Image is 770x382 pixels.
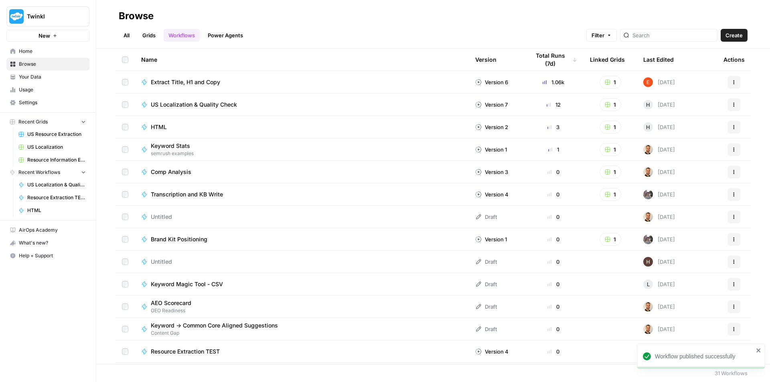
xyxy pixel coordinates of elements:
[643,167,675,177] div: [DATE]
[38,32,50,40] span: New
[19,61,86,68] span: Browse
[632,31,714,39] input: Search
[530,235,577,243] div: 0
[27,12,75,20] span: Twinkl
[15,204,89,217] a: HTML
[600,233,621,246] button: 1
[646,123,650,131] span: H
[151,280,223,288] span: Keyword Magic Tool - CSV
[151,190,223,198] span: Transcription and KB Write
[723,49,745,71] div: Actions
[6,45,89,58] a: Home
[151,78,220,86] span: Extract Title, H1 and Copy
[643,122,675,132] div: [DATE]
[643,49,674,71] div: Last Edited
[151,258,172,266] span: Untitled
[475,168,508,176] div: Version 3
[643,167,653,177] img: ggqkytmprpadj6gr8422u7b6ymfp
[27,144,86,151] span: US Localization
[141,258,462,266] a: Untitled
[600,98,621,111] button: 1
[592,31,604,39] span: Filter
[151,168,191,176] span: Comp Analysis
[15,178,89,191] a: US Localization & Quality Check
[151,150,197,157] span: semrush examples
[15,191,89,204] a: Resource Extraction TEST
[6,6,89,26] button: Workspace: Twinkl
[600,121,621,133] button: 1
[530,280,577,288] div: 0
[725,31,743,39] span: Create
[141,299,462,314] a: AEO ScorecardGEO Readiness
[643,257,675,267] div: [DATE]
[141,123,462,131] a: HTML
[643,324,653,334] img: ggqkytmprpadj6gr8422u7b6ymfp
[15,141,89,154] a: US Localization
[600,76,621,89] button: 1
[475,49,496,71] div: Version
[141,101,462,109] a: US Localization & Quality Check
[643,212,653,222] img: ggqkytmprpadj6gr8422u7b6ymfp
[27,207,86,214] span: HTML
[530,325,577,333] div: 0
[475,190,509,198] div: Version 4
[475,123,508,131] div: Version 2
[6,96,89,109] a: Settings
[600,143,621,156] button: 1
[530,303,577,311] div: 0
[643,212,675,222] div: [DATE]
[6,58,89,71] a: Browse
[6,249,89,262] button: Help + Support
[138,29,160,42] a: Grids
[151,321,278,329] span: Keyword -> Common Core Aligned Suggestions
[141,78,462,86] a: Extract Title, H1 and Copy
[721,29,748,42] button: Create
[655,352,754,360] div: Workflow published successfully
[475,78,508,86] div: Version 6
[530,78,577,86] div: 1.06k
[475,280,497,288] div: Draft
[141,348,462,356] a: Resource Extraction TEST
[27,194,86,201] span: Resource Extraction TEST
[19,48,86,55] span: Home
[151,123,167,131] span: HTML
[643,324,675,334] div: [DATE]
[6,236,89,249] button: What's new?
[151,235,207,243] span: Brand Kit Positioning
[19,86,86,93] span: Usage
[7,237,89,249] div: What's new?
[530,146,577,154] div: 1
[600,166,621,178] button: 1
[9,9,24,24] img: Twinkl Logo
[643,145,653,154] img: ggqkytmprpadj6gr8422u7b6ymfp
[647,280,650,288] span: L
[141,168,462,176] a: Comp Analysis
[6,71,89,83] a: Your Data
[530,101,577,109] div: 12
[530,168,577,176] div: 0
[643,257,653,267] img: 436bim7ufhw3ohwxraeybzubrpb8
[643,302,675,311] div: [DATE]
[530,123,577,131] div: 3
[141,321,462,337] a: Keyword -> Common Core Aligned SuggestionsContent Gap
[6,30,89,42] button: New
[151,213,172,221] span: Untitled
[151,307,198,314] span: GEO Readiness
[6,224,89,236] a: AirOps Academy
[586,29,617,42] button: Filter
[646,101,650,109] span: H
[643,100,675,109] div: [DATE]
[600,188,621,201] button: 1
[530,348,577,356] div: 0
[151,299,191,307] span: AEO Scorecard
[475,101,508,109] div: Version 7
[475,303,497,311] div: Draft
[19,73,86,81] span: Your Data
[475,348,509,356] div: Version 4
[18,169,60,176] span: Recent Workflows
[475,146,507,154] div: Version 1
[119,10,154,22] div: Browse
[141,280,462,288] a: Keyword Magic Tool - CSV
[530,49,577,71] div: Total Runs (7d)
[151,101,237,109] span: US Localization & Quality Check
